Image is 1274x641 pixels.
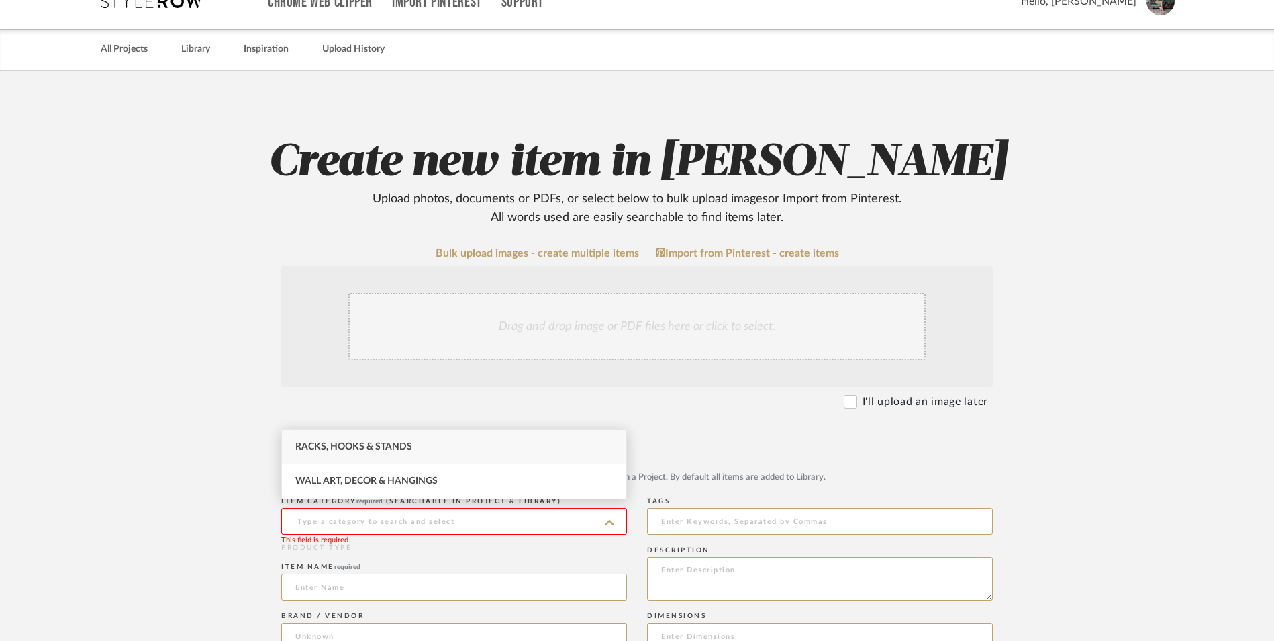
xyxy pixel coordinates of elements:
label: I'll upload an image later [863,394,988,410]
div: Upload JPG/PNG images or PDF drawings to create an item with maximum functionality in a Project. ... [281,471,993,484]
a: Upload History [322,40,385,58]
input: Enter Keywords, Separated by Commas [647,508,993,535]
div: Brand / Vendor [281,612,627,620]
div: Dimensions [647,612,993,620]
div: Upload photos, documents or PDFs, or select below to bulk upload images or Import from Pinterest ... [362,189,912,227]
h2: Create new item in [PERSON_NAME] [209,136,1065,227]
a: Import from Pinterest - create items [656,247,839,259]
div: PRODUCT TYPE [281,543,627,553]
div: Tags [647,497,993,505]
a: Bulk upload images - create multiple items [436,248,639,259]
a: Inspiration [244,40,289,58]
div: Item name [281,563,627,571]
div: This field is required [281,535,348,546]
span: Wall Art, Decor & Hangings [295,476,438,486]
span: required [334,564,360,570]
div: Item Type [281,440,993,448]
input: Type a category to search and select [281,508,627,535]
mat-radio-group: Select item type [281,451,993,468]
a: Library [181,40,210,58]
a: All Projects [101,40,148,58]
span: Racks, Hooks & Stands [295,442,412,452]
div: Description [647,546,993,554]
input: Enter Name [281,574,627,601]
